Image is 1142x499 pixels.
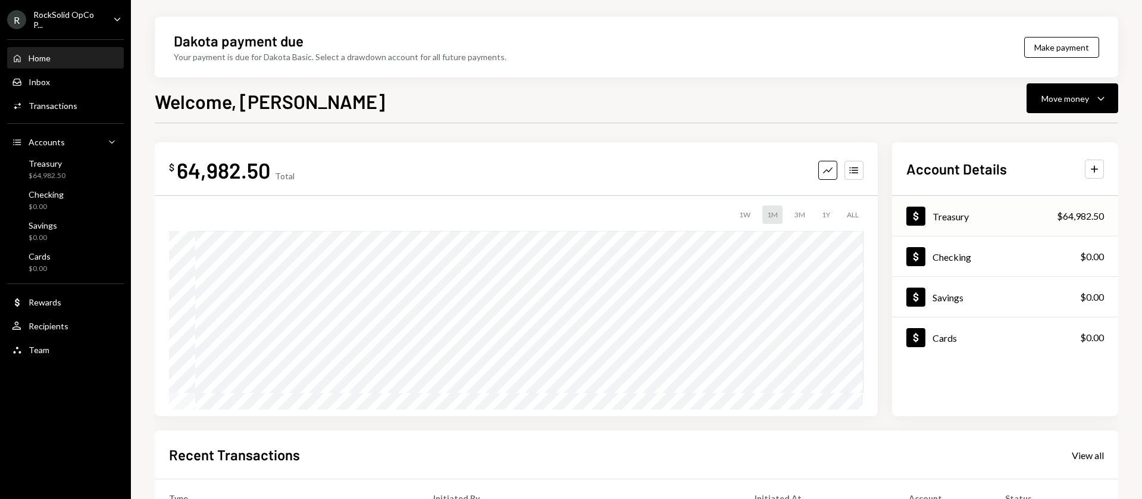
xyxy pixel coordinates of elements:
[933,211,969,222] div: Treasury
[7,131,124,152] a: Accounts
[790,205,810,224] div: 3M
[7,95,124,116] a: Transactions
[933,292,963,303] div: Savings
[7,155,124,183] a: Treasury$64,982.50
[1027,83,1118,113] button: Move money
[1057,209,1104,223] div: $64,982.50
[762,205,783,224] div: 1M
[933,332,957,344] div: Cards
[29,233,57,243] div: $0.00
[1080,249,1104,264] div: $0.00
[892,277,1118,317] a: Savings$0.00
[1072,448,1104,461] a: View all
[1041,92,1089,105] div: Move money
[29,220,57,230] div: Savings
[7,291,124,313] a: Rewards
[7,10,26,29] div: R
[7,315,124,336] a: Recipients
[7,217,124,245] a: Savings$0.00
[29,189,64,199] div: Checking
[155,89,385,113] h1: Welcome, [PERSON_NAME]
[1080,290,1104,304] div: $0.00
[174,51,506,63] div: Your payment is due for Dakota Basic. Select a drawdown account for all future payments.
[174,31,304,51] div: Dakota payment due
[892,196,1118,236] a: Treasury$64,982.50
[29,345,49,355] div: Team
[169,445,300,464] h2: Recent Transactions
[7,47,124,68] a: Home
[275,171,295,181] div: Total
[7,186,124,214] a: Checking$0.00
[7,339,124,360] a: Team
[842,205,863,224] div: ALL
[1024,37,1099,58] button: Make payment
[892,317,1118,357] a: Cards$0.00
[29,137,65,147] div: Accounts
[29,171,65,181] div: $64,982.50
[7,248,124,276] a: Cards$0.00
[29,264,51,274] div: $0.00
[933,251,971,263] div: Checking
[817,205,835,224] div: 1Y
[1080,330,1104,345] div: $0.00
[29,53,51,63] div: Home
[1072,450,1104,461] div: View all
[7,71,124,92] a: Inbox
[29,202,64,212] div: $0.00
[29,251,51,261] div: Cards
[29,101,77,111] div: Transactions
[29,297,61,307] div: Rewards
[169,161,174,173] div: $
[29,321,68,331] div: Recipients
[29,158,65,169] div: Treasury
[33,10,104,30] div: RockSolid OpCo P...
[734,205,755,224] div: 1W
[177,157,270,183] div: 64,982.50
[892,236,1118,276] a: Checking$0.00
[29,77,50,87] div: Inbox
[906,159,1007,179] h2: Account Details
